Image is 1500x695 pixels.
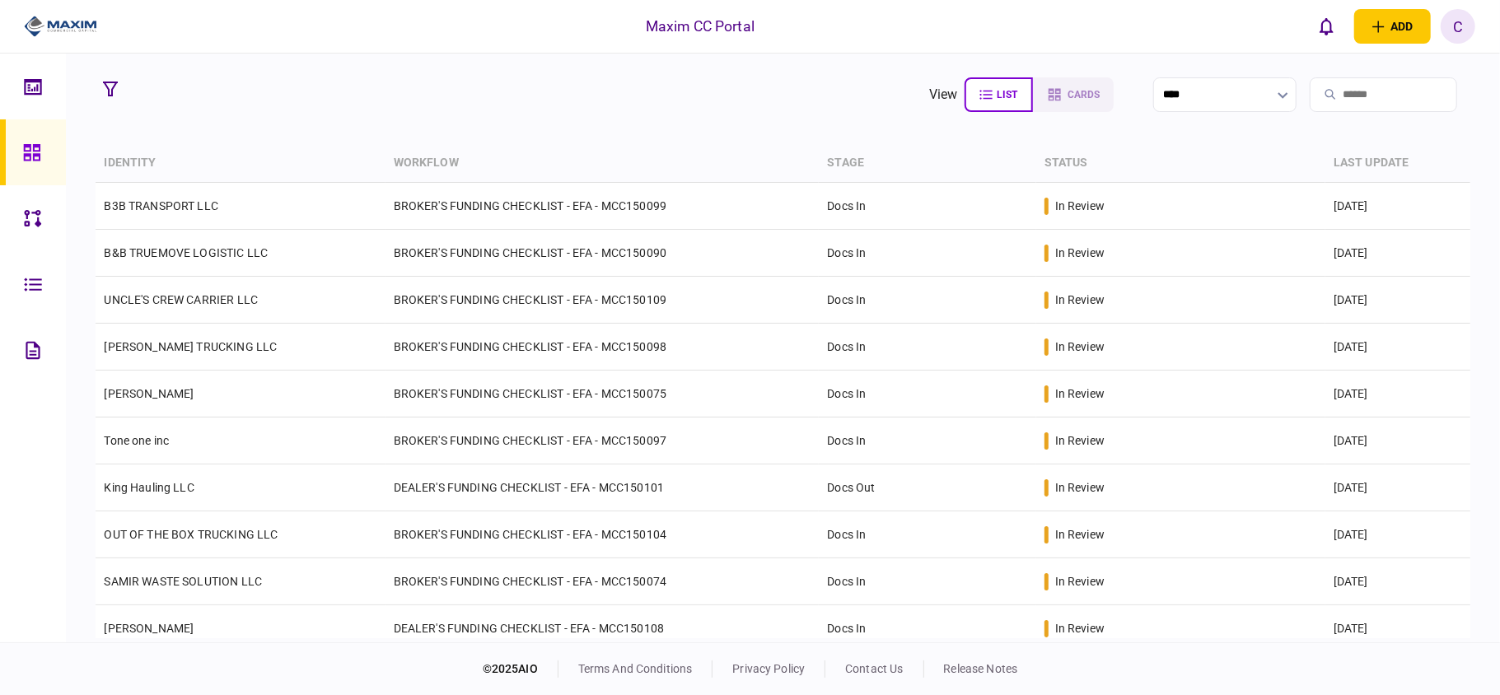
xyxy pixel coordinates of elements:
td: BROKER'S FUNDING CHECKLIST - EFA - MCC150074 [386,558,820,605]
button: C [1441,9,1475,44]
a: Tone one inc [104,434,169,447]
button: open adding identity options [1354,9,1431,44]
div: in review [1055,385,1105,402]
td: Docs In [819,230,1035,277]
td: Docs In [819,511,1035,558]
td: [DATE] [1325,605,1470,652]
a: terms and conditions [578,662,693,675]
td: Docs In [819,417,1035,464]
button: cards [1033,77,1114,112]
img: client company logo [24,14,97,39]
a: release notes [944,662,1018,675]
td: BROKER'S FUNDING CHECKLIST - EFA - MCC150090 [386,230,820,277]
div: © 2025 AIO [483,660,558,678]
td: [DATE] [1325,464,1470,511]
a: contact us [845,662,903,675]
td: [DATE] [1325,511,1470,558]
td: Docs Out [819,464,1035,511]
th: identity [96,144,385,183]
div: in review [1055,620,1105,637]
a: OUT OF THE BOX TRUCKING LLC [104,528,278,541]
td: [DATE] [1325,417,1470,464]
a: B3B TRANSPORT LLC [104,199,218,212]
a: privacy policy [732,662,805,675]
td: BROKER'S FUNDING CHECKLIST - EFA - MCC150098 [386,324,820,371]
th: status [1036,144,1325,183]
div: view [929,85,958,105]
a: SAMIR WASTE SOLUTION LLC [104,575,262,588]
div: in review [1055,479,1105,496]
a: [PERSON_NAME] TRUCKING LLC [104,340,277,353]
div: in review [1055,526,1105,543]
th: workflow [386,144,820,183]
td: Docs In [819,324,1035,371]
td: BROKER'S FUNDING CHECKLIST - EFA - MCC150109 [386,277,820,324]
a: [PERSON_NAME] [104,387,194,400]
div: in review [1055,292,1105,308]
th: stage [819,144,1035,183]
td: Docs In [819,183,1035,230]
div: in review [1055,338,1105,355]
td: Docs In [819,371,1035,417]
td: [DATE] [1325,183,1470,230]
div: in review [1055,198,1105,214]
td: Docs In [819,277,1035,324]
td: Docs In [819,605,1035,652]
td: BROKER'S FUNDING CHECKLIST - EFA - MCC150075 [386,371,820,417]
td: Docs In [819,558,1035,605]
div: Maxim CC Portal [646,16,755,37]
div: in review [1055,432,1105,449]
td: BROKER'S FUNDING CHECKLIST - EFA - MCC150097 [386,417,820,464]
button: open notifications list [1310,9,1344,44]
td: BROKER'S FUNDING CHECKLIST - EFA - MCC150099 [386,183,820,230]
td: [DATE] [1325,371,1470,417]
td: [DATE] [1325,230,1470,277]
a: King Hauling LLC [104,481,194,494]
span: list [998,89,1018,100]
td: BROKER'S FUNDING CHECKLIST - EFA - MCC150104 [386,511,820,558]
a: [PERSON_NAME] [104,622,194,635]
td: [DATE] [1325,558,1470,605]
a: B&B TRUEMOVE LOGISTIC LLC [104,246,268,259]
a: UNCLE'S CREW CARRIER LLC [104,293,258,306]
div: in review [1055,245,1105,261]
td: DEALER'S FUNDING CHECKLIST - EFA - MCC150101 [386,464,820,511]
td: [DATE] [1325,324,1470,371]
th: last update [1325,144,1470,183]
td: DEALER'S FUNDING CHECKLIST - EFA - MCC150108 [386,605,820,652]
span: cards [1068,89,1100,100]
td: [DATE] [1325,277,1470,324]
div: in review [1055,573,1105,590]
button: list [965,77,1033,112]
